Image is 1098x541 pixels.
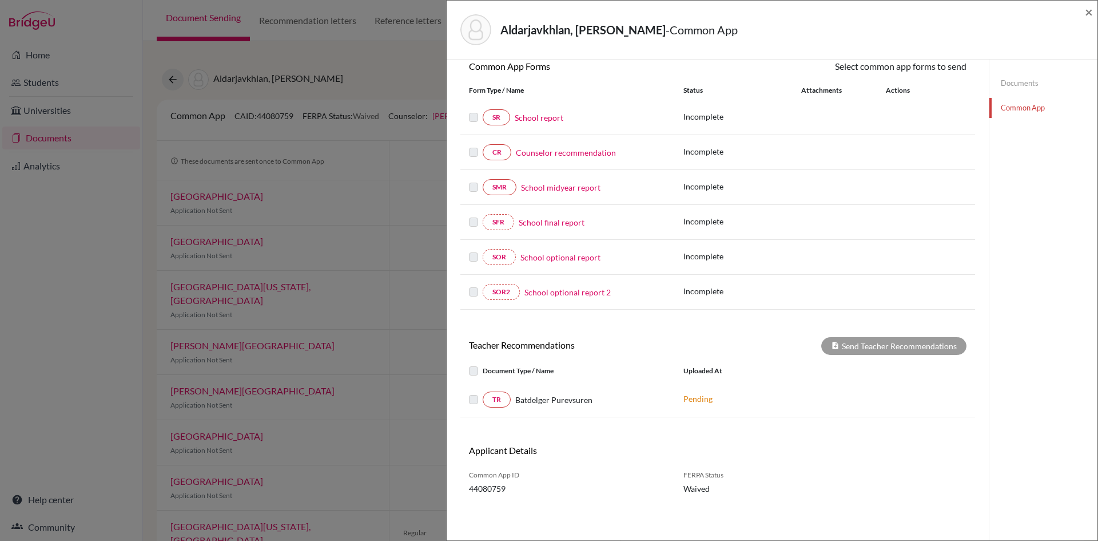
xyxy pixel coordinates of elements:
[683,85,801,96] div: Status
[483,284,520,300] a: SOR2
[683,470,795,480] span: FERPA Status
[683,285,801,297] p: Incomplete
[483,214,514,230] a: SFR
[718,60,975,73] div: Select common app forms to send
[520,251,600,263] a: School optional report
[469,470,666,480] span: Common App ID
[1085,5,1093,19] button: Close
[989,98,1097,118] a: Common App
[460,61,718,72] h6: Common App Forms
[683,393,838,405] p: Pending
[469,483,666,495] span: 44080759
[460,85,675,96] div: Form Type / Name
[683,145,801,157] p: Incomplete
[683,483,795,495] span: Waived
[469,445,709,456] h6: Applicant Details
[683,250,801,262] p: Incomplete
[460,364,675,378] div: Document Type / Name
[821,337,966,355] div: Send Teacher Recommendations
[500,23,666,37] strong: Aldarjavkhlan, [PERSON_NAME]
[1085,3,1093,20] span: ×
[683,110,801,123] p: Incomplete
[483,144,511,160] a: CR
[483,109,510,125] a: SR
[515,394,592,406] span: Batdelger Purevsuren
[516,147,616,159] a: Counselor recommendation
[683,180,801,192] p: Incomplete
[675,364,846,378] div: Uploaded at
[519,216,584,228] a: School final report
[483,249,516,265] a: SOR
[666,23,738,37] span: - Common App
[801,85,872,96] div: Attachments
[460,339,718,350] h6: Teacher Recommendations
[483,179,516,195] a: SMR
[515,112,563,124] a: School report
[989,73,1097,93] a: Documents
[483,392,511,408] a: TR
[524,286,611,298] a: School optional report 2
[521,181,600,194] a: School midyear report
[683,215,801,227] p: Incomplete
[872,85,943,96] div: Actions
